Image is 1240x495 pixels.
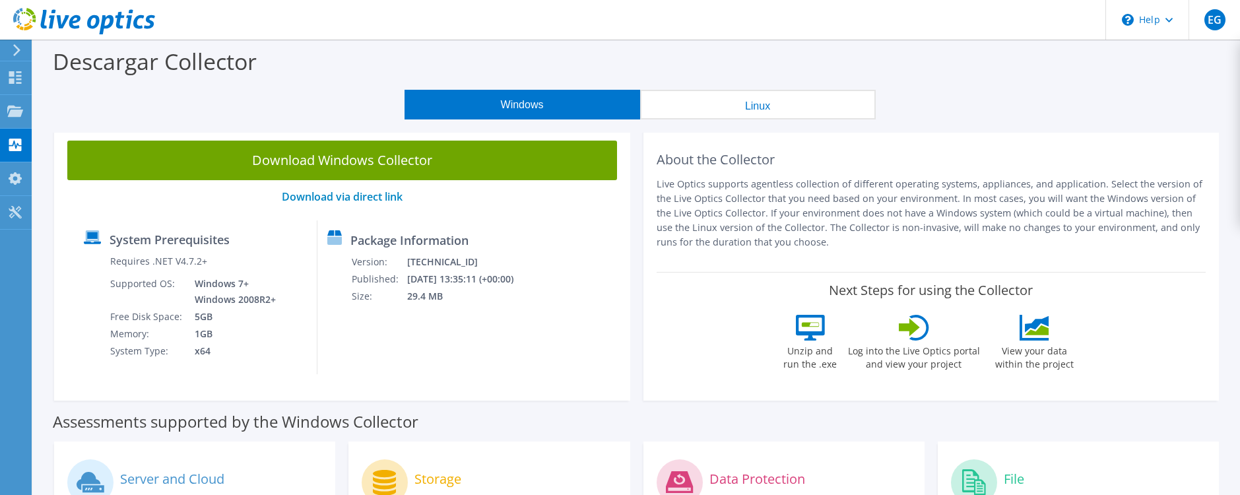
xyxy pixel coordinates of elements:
td: Memory: [110,325,185,343]
label: File [1004,473,1024,486]
a: Download Windows Collector [67,141,617,180]
h2: About the Collector [657,152,1206,168]
span: EG [1204,9,1225,30]
label: Log into the Live Optics portal and view your project [847,341,981,371]
svg: \n [1122,14,1134,26]
td: Published: [351,271,407,288]
label: View your data within the project [987,341,1082,371]
td: Windows 7+ Windows 2008R2+ [185,275,278,308]
label: Descargar Collector [53,46,257,77]
label: Storage [414,473,461,486]
p: Live Optics supports agentless collection of different operating systems, appliances, and applica... [657,177,1206,249]
label: System Prerequisites [110,233,230,246]
label: Next Steps for using the Collector [829,282,1033,298]
td: [DATE] 13:35:11 (+00:00) [407,271,531,288]
td: 5GB [185,308,278,325]
td: x64 [185,343,278,360]
label: Data Protection [709,473,805,486]
label: Unzip and run the .exe [780,341,841,371]
a: Download via direct link [282,189,403,204]
td: [TECHNICAL_ID] [407,253,531,271]
td: Free Disk Space: [110,308,185,325]
label: Assessments supported by the Windows Collector [53,415,418,428]
td: 29.4 MB [407,288,531,305]
td: Supported OS: [110,275,185,308]
td: 1GB [185,325,278,343]
button: Windows [405,90,640,119]
label: Server and Cloud [120,473,224,486]
td: Version: [351,253,407,271]
td: Size: [351,288,407,305]
label: Package Information [350,234,469,247]
button: Linux [640,90,876,119]
label: Requires .NET V4.7.2+ [110,255,207,268]
td: System Type: [110,343,185,360]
